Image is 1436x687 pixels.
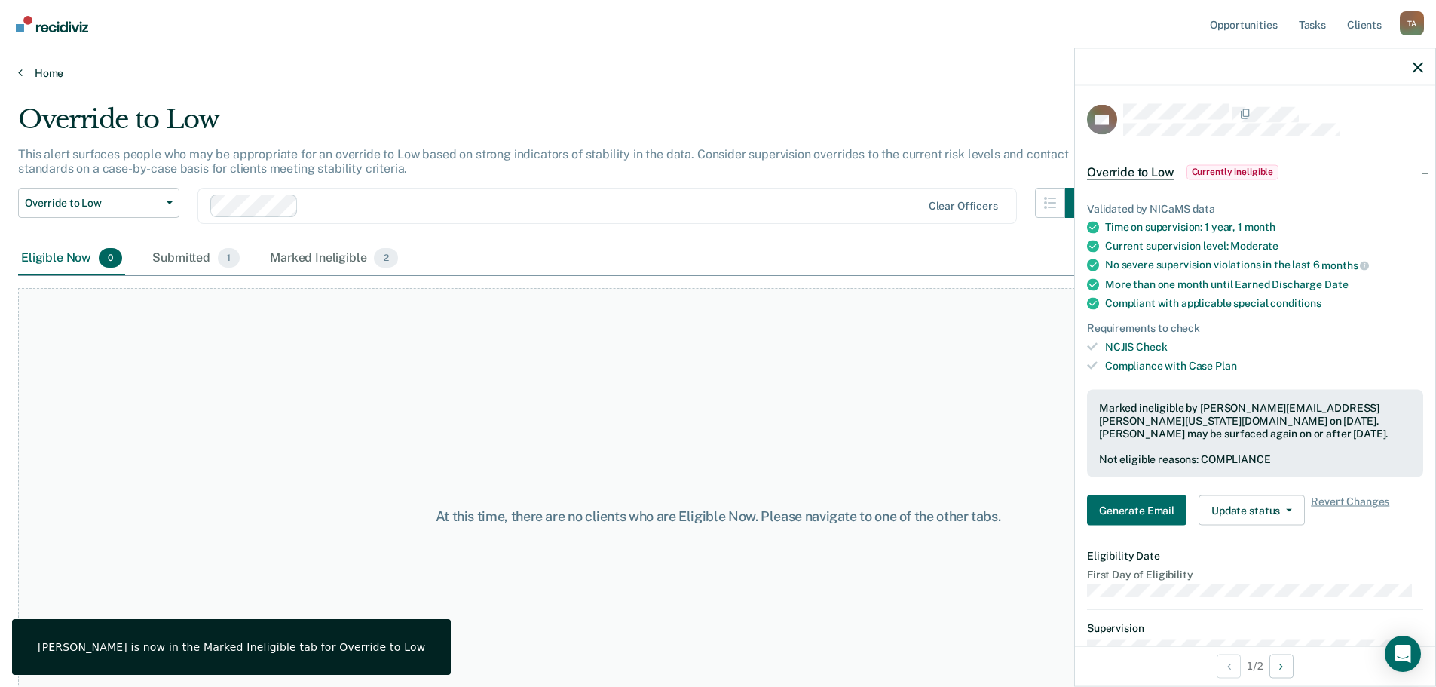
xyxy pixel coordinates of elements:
[38,640,425,654] div: [PERSON_NAME] is now in the Marked Ineligible tab for Override to Low
[1400,11,1424,35] div: T A
[1324,278,1348,290] span: Date
[1075,148,1435,196] div: Override to LowCurrently ineligible
[16,16,88,32] img: Recidiviz
[1105,296,1423,309] div: Compliant with applicable special
[18,66,1418,80] a: Home
[1075,646,1435,685] div: 1 / 2
[267,242,401,275] div: Marked Ineligible
[1186,164,1279,179] span: Currently ineligible
[1385,636,1421,672] div: Open Intercom Messenger
[1105,221,1423,234] div: Time on supervision: 1 year, 1
[1269,654,1294,678] button: Next Opportunity
[18,147,1069,176] p: This alert surfaces people who may be appropriate for an override to Low based on strong indicato...
[149,242,243,275] div: Submitted
[1311,495,1389,526] span: Revert Changes
[1199,495,1305,526] button: Update status
[1087,495,1186,526] button: Generate Email
[218,248,240,268] span: 1
[18,104,1095,147] div: Override to Low
[1087,569,1423,581] dt: First Day of Eligibility
[1321,259,1369,271] span: months
[1217,654,1241,678] button: Previous Opportunity
[99,248,122,268] span: 0
[929,200,998,213] div: Clear officers
[1270,296,1321,308] span: conditions
[1105,259,1423,272] div: No severe supervision violations in the last 6
[369,508,1068,525] div: At this time, there are no clients who are Eligible Now. Please navigate to one of the other tabs.
[1215,359,1236,371] span: Plan
[1087,495,1193,526] a: Navigate to form link
[1087,621,1423,634] dt: Supervision
[1105,240,1423,253] div: Current supervision level:
[25,197,161,210] span: Override to Low
[1245,221,1275,233] span: month
[1087,321,1423,334] div: Requirements to check
[1105,340,1423,353] div: NCJIS
[1105,278,1423,290] div: More than one month until Earned Discharge
[374,248,397,268] span: 2
[1099,452,1411,465] div: Not eligible reasons: COMPLIANCE
[1136,340,1167,352] span: Check
[1087,202,1423,215] div: Validated by NICaMS data
[18,242,125,275] div: Eligible Now
[1087,164,1174,179] span: Override to Low
[1105,359,1423,372] div: Compliance with Case
[1099,402,1411,440] div: Marked ineligible by [PERSON_NAME][EMAIL_ADDRESS][PERSON_NAME][US_STATE][DOMAIN_NAME] on [DATE]. ...
[1230,240,1278,252] span: Moderate
[1087,550,1423,563] dt: Eligibility Date
[1400,11,1424,35] button: Profile dropdown button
